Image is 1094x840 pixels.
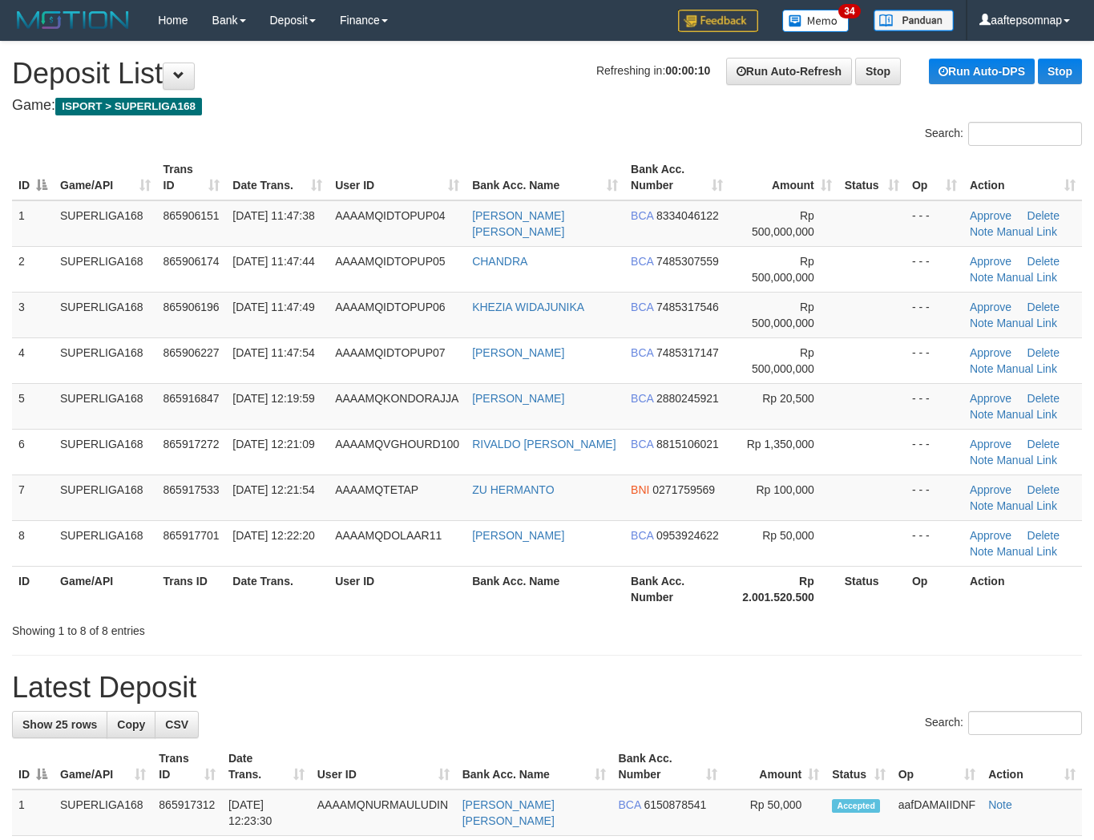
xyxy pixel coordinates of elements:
[631,301,653,313] span: BCA
[54,520,157,566] td: SUPERLIGA168
[54,383,157,429] td: SUPERLIGA168
[678,10,758,32] img: Feedback.jpg
[596,64,710,77] span: Refreshing in:
[631,209,653,222] span: BCA
[163,209,220,222] span: 865906151
[12,98,1082,114] h4: Game:
[906,155,963,200] th: Op: activate to sort column ascending
[472,392,564,405] a: [PERSON_NAME]
[996,408,1057,421] a: Manual Link
[656,209,719,222] span: Copy 8334046122 to clipboard
[163,529,220,542] span: 865917701
[55,98,202,115] span: ISPORT > SUPERLIGA168
[311,744,456,790] th: User ID: activate to sort column ascending
[456,744,612,790] th: Bank Acc. Name: activate to sort column ascending
[155,711,199,738] a: CSV
[1027,392,1060,405] a: Delete
[832,799,880,813] span: Accepted
[232,346,314,359] span: [DATE] 11:47:54
[826,744,891,790] th: Status: activate to sort column ascending
[54,429,157,475] td: SUPERLIGA168
[12,337,54,383] td: 4
[232,255,314,268] span: [DATE] 11:47:44
[1027,346,1060,359] a: Delete
[335,438,459,450] span: AAAAMQVGHOURD100
[724,790,826,836] td: Rp 50,000
[335,255,445,268] span: AAAAMQIDTOPUP05
[165,718,188,731] span: CSV
[107,711,155,738] a: Copy
[906,429,963,475] td: - - -
[54,475,157,520] td: SUPERLIGA168
[970,301,1011,313] a: Approve
[54,337,157,383] td: SUPERLIGA168
[12,711,107,738] a: Show 25 rows
[232,209,314,222] span: [DATE] 11:47:38
[12,383,54,429] td: 5
[906,292,963,337] td: - - -
[226,155,329,200] th: Date Trans.: activate to sort column ascending
[163,255,220,268] span: 865906174
[226,566,329,612] th: Date Trans.
[963,566,1082,612] th: Action
[54,744,152,790] th: Game/API: activate to sort column ascending
[612,744,725,790] th: Bank Acc. Number: activate to sort column ascending
[838,4,860,18] span: 34
[335,301,445,313] span: AAAAMQIDTOPUP06
[925,711,1082,735] label: Search:
[929,59,1035,84] a: Run Auto-DPS
[726,58,852,85] a: Run Auto-Refresh
[152,744,222,790] th: Trans ID: activate to sort column ascending
[970,271,994,284] a: Note
[12,246,54,292] td: 2
[472,483,554,496] a: ZU HERMANTO
[756,483,813,496] span: Rp 100,000
[996,499,1057,512] a: Manual Link
[906,383,963,429] td: - - -
[22,718,97,731] span: Show 25 rows
[472,255,527,268] a: CHANDRA
[335,529,442,542] span: AAAAMQDOLAAR11
[12,616,444,639] div: Showing 1 to 8 of 8 entries
[163,392,220,405] span: 865916847
[762,392,814,405] span: Rp 20,500
[631,529,653,542] span: BCA
[970,346,1011,359] a: Approve
[1027,483,1060,496] a: Delete
[12,58,1082,90] h1: Deposit List
[729,155,838,200] th: Amount: activate to sort column ascending
[472,209,564,238] a: [PERSON_NAME] [PERSON_NAME]
[466,155,624,200] th: Bank Acc. Name: activate to sort column ascending
[157,566,227,612] th: Trans ID
[619,798,641,811] span: BCA
[970,225,994,238] a: Note
[970,483,1011,496] a: Approve
[963,155,1082,200] th: Action: activate to sort column ascending
[117,718,145,731] span: Copy
[874,10,954,31] img: panduan.png
[925,122,1082,146] label: Search:
[644,798,706,811] span: Copy 6150878541 to clipboard
[752,301,814,329] span: Rp 500,000,000
[970,392,1011,405] a: Approve
[222,744,311,790] th: Date Trans.: activate to sort column ascending
[12,200,54,247] td: 1
[335,483,418,496] span: AAAAMQTETAP
[970,454,994,466] a: Note
[12,8,134,32] img: MOTION_logo.png
[54,200,157,247] td: SUPERLIGA168
[656,438,719,450] span: Copy 8815106021 to clipboard
[54,246,157,292] td: SUPERLIGA168
[462,798,555,827] a: [PERSON_NAME] [PERSON_NAME]
[656,392,719,405] span: Copy 2880245921 to clipboard
[906,337,963,383] td: - - -
[855,58,901,85] a: Stop
[335,392,458,405] span: AAAAMQKONDORAJJA
[968,711,1082,735] input: Search:
[152,790,222,836] td: 865917312
[163,301,220,313] span: 865906196
[12,672,1082,704] h1: Latest Deposit
[1038,59,1082,84] a: Stop
[54,292,157,337] td: SUPERLIGA168
[656,529,719,542] span: Copy 0953924622 to clipboard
